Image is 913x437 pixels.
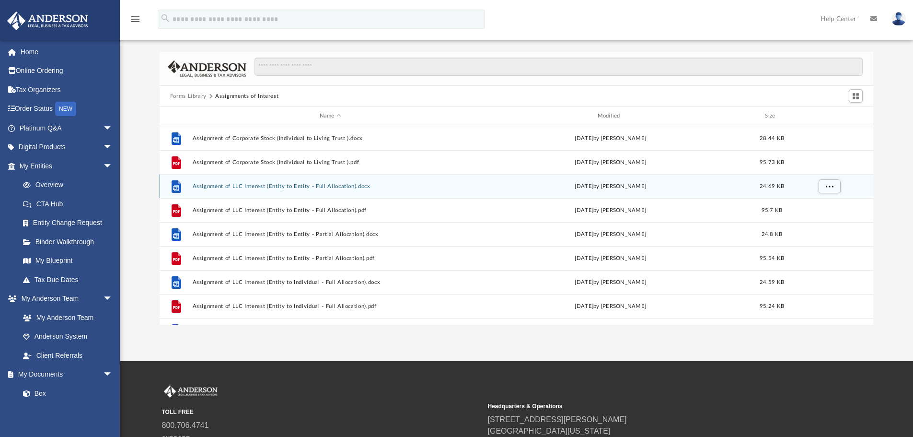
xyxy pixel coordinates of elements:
div: [DATE] by [PERSON_NAME] [473,182,749,190]
div: [DATE] by [PERSON_NAME] [473,134,749,142]
button: Switch to Grid View [849,89,863,103]
div: Size [752,112,791,120]
button: Assignments of Interest [215,92,278,101]
div: [DATE] by [PERSON_NAME] [473,158,749,166]
a: Binder Walkthrough [13,232,127,251]
a: My Anderson Teamarrow_drop_down [7,289,122,308]
a: Meeting Minutes [13,403,122,422]
a: Tax Due Dates [13,270,127,289]
a: My Blueprint [13,251,122,271]
div: id [164,112,188,120]
button: Assignment of LLC Interest (Entity to Entity - Partial Allocation).pdf [192,255,468,261]
a: Digital Productsarrow_drop_down [7,138,127,157]
div: [DATE] by [PERSON_NAME] [473,302,749,310]
a: Anderson System [13,327,122,346]
div: Modified [472,112,748,120]
button: Assignment of Corporate Stock (Individual to Living Trust ).pdf [192,159,468,165]
span: arrow_drop_down [103,365,122,385]
span: 24.69 KB [760,183,784,189]
a: 800.706.4741 [162,421,209,429]
img: User Pic [891,12,906,26]
i: search [160,13,171,24]
div: Name [192,112,468,120]
div: [DATE] by [PERSON_NAME] [473,278,749,286]
div: id [795,112,862,120]
img: Anderson Advisors Platinum Portal [162,385,220,398]
a: Home [7,42,127,61]
span: arrow_drop_down [103,118,122,138]
button: Forms Library [170,92,207,101]
a: CTA Hub [13,194,127,213]
small: Headquarters & Operations [488,402,807,411]
button: Assignment of LLC Interest (Entity to Entity - Full Allocation).pdf [192,207,468,213]
button: Assignment of LLC Interest (Entity to Entity - Full Allocation).docx [192,183,468,189]
button: Assignment of LLC Interest (Entity to Entity - Partial Allocation).docx [192,231,468,237]
span: arrow_drop_down [103,156,122,176]
div: [DATE] by [PERSON_NAME] [473,206,749,214]
span: 24.59 KB [760,279,784,284]
button: More options [818,179,840,193]
a: Client Referrals [13,346,122,365]
button: Assignment of LLC Interest (Entity to Individual - Full Allocation).pdf [192,303,468,309]
span: arrow_drop_down [103,289,122,309]
div: [DATE] by [PERSON_NAME] [473,254,749,262]
a: Tax Organizers [7,80,127,99]
div: NEW [55,102,76,116]
a: Entity Change Request [13,213,127,233]
div: grid [160,126,874,325]
span: 95.54 KB [760,255,784,260]
a: [GEOGRAPHIC_DATA][US_STATE] [488,427,611,435]
img: Anderson Advisors Platinum Portal [4,12,91,30]
a: Online Ordering [7,61,127,81]
div: [DATE] by [PERSON_NAME] [473,230,749,238]
span: 28.44 KB [760,135,784,141]
a: My Documentsarrow_drop_down [7,365,122,384]
a: Box [13,384,117,403]
span: arrow_drop_down [103,138,122,157]
span: 24.8 KB [761,231,782,236]
span: 95.7 KB [761,207,782,213]
a: My Entitiesarrow_drop_down [7,156,127,176]
button: Assignment of LLC Interest (Entity to Individual - Full Allocation).docx [192,279,468,285]
a: My Anderson Team [13,308,117,327]
input: Search files and folders [254,58,863,76]
a: menu [129,18,141,25]
i: menu [129,13,141,25]
span: 95.73 KB [760,159,784,165]
a: Order StatusNEW [7,99,127,119]
a: Overview [13,176,127,195]
a: [STREET_ADDRESS][PERSON_NAME] [488,415,627,424]
small: TOLL FREE [162,408,481,416]
a: Platinum Q&Aarrow_drop_down [7,118,127,138]
button: Assignment of Corporate Stock (Individual to Living Trust ).docx [192,135,468,142]
span: 95.24 KB [760,303,784,308]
